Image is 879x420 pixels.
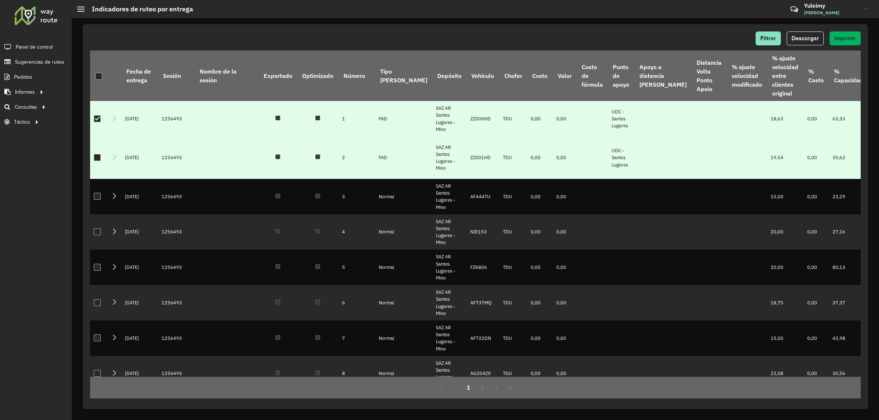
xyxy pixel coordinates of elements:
[608,136,634,179] td: UDC - Santos Lugares
[829,136,868,179] td: 35,62
[158,320,194,356] td: 1256493
[553,214,576,250] td: 0,00
[804,101,829,136] td: 0,00
[158,285,194,320] td: 1256493
[461,380,475,394] button: 1
[158,356,194,391] td: 1256493
[576,50,608,101] th: Costo de fórmula
[121,101,158,136] td: [DATE]
[804,356,829,391] td: 0,00
[767,285,803,320] td: 18,75
[375,320,432,356] td: Normal
[158,50,194,101] th: Sesión
[553,250,576,285] td: 0,00
[829,50,868,101] th: % Capacidad
[727,50,767,101] th: % ajuste velocidad modificado
[338,356,375,391] td: 8
[375,250,432,285] td: Normal
[527,320,552,356] td: 0,00
[432,285,466,320] td: SAZ AR Santos Lugares - Mino
[767,136,803,179] td: 19,54
[499,50,527,101] th: Chofer
[499,250,527,285] td: TDU
[338,214,375,250] td: 4
[338,250,375,285] td: 5
[527,50,552,101] th: Costo
[499,320,527,356] td: TDU
[691,50,726,101] th: Distancia Volta Ponto Apoio
[499,356,527,391] td: TDU
[15,58,64,66] span: Sugerencias de ruteo
[467,250,499,285] td: FZK806
[121,320,158,356] td: [DATE]
[786,1,802,17] a: Contacto rápido
[14,118,30,126] span: Táctico
[432,179,466,214] td: SAZ AR Santos Lugares - Mino
[375,214,432,250] td: Normal
[829,179,868,214] td: 23,29
[121,50,158,101] th: Fecha de entrega
[553,50,576,101] th: Valor
[338,101,375,136] td: 1
[467,136,499,179] td: ZZ001HD
[16,43,53,51] span: Panel de control
[432,320,466,356] td: SAZ AR Santos Lugares - Mino
[375,136,432,179] td: FAD
[527,136,552,179] td: 0,00
[804,179,829,214] td: 0,00
[829,250,868,285] td: 80,13
[375,179,432,214] td: Normal
[15,88,35,96] span: Informes
[85,5,193,13] h2: Indicadores de ruteo por entrega
[830,31,861,45] button: Imprimir
[297,50,338,101] th: Optimizado
[432,356,466,391] td: SAZ AR Santos Lugares - Mino
[787,31,824,45] button: Descargar
[375,101,432,136] td: FAD
[121,214,158,250] td: [DATE]
[829,214,868,250] td: 27,16
[829,101,868,136] td: 63,33
[338,136,375,179] td: 2
[121,356,158,391] td: [DATE]
[767,101,803,136] td: 18,63
[338,179,375,214] td: 3
[804,250,829,285] td: 0,00
[553,285,576,320] td: 0,00
[158,250,194,285] td: 1256493
[527,285,552,320] td: 0,00
[527,250,552,285] td: 0,00
[158,136,194,179] td: 1256493
[499,179,527,214] td: TDU
[756,31,781,45] button: Filtrar
[804,320,829,356] td: 0,00
[829,356,868,391] td: 30,56
[499,136,527,179] td: TDU
[553,101,576,136] td: 0,00
[767,179,803,214] td: 15,00
[767,214,803,250] td: 20,00
[259,50,297,101] th: Exportado
[467,356,499,391] td: AG204ZX
[804,214,829,250] td: 0,00
[158,214,194,250] td: 1256493
[760,35,776,41] span: Filtrar
[804,50,829,101] th: % Costo
[467,320,499,356] td: AF722DN
[432,101,466,136] td: SAZ AR Santos Lugares - Mino
[121,285,158,320] td: [DATE]
[489,380,503,394] button: Next Page
[804,2,859,9] h3: Yuleimy
[467,214,499,250] td: NIE153
[467,50,499,101] th: Vehículo
[608,101,634,136] td: UDC - Santos Lugares
[194,50,259,101] th: Nombre de la sesión
[158,101,194,136] td: 1256493
[338,285,375,320] td: 6
[791,35,819,41] span: Descargar
[432,136,466,179] td: SAZ AR Santos Lugares - Mino
[553,320,576,356] td: 0,00
[121,250,158,285] td: [DATE]
[432,50,466,101] th: Depósito
[432,214,466,250] td: SAZ AR Santos Lugares - Mino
